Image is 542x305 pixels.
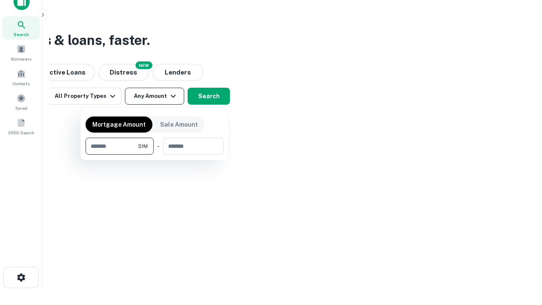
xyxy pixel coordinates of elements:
div: - [157,138,160,155]
p: Mortgage Amount [92,120,146,129]
p: Sale Amount [160,120,198,129]
iframe: Chat Widget [500,237,542,278]
span: $1M [138,142,148,150]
